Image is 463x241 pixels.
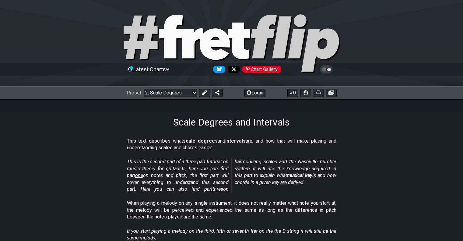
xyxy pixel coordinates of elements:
button: Login [244,89,265,97]
button: Share Preset [212,89,223,97]
strong: musical key [287,172,312,178]
h1: Scale Degrees and Intervals [173,116,290,128]
div: Chart Gallery [242,66,281,73]
a: #fretflip at Pinterest [240,66,281,73]
button: Toggle Dexterity for all fretkits [300,89,311,97]
span: Preset [127,90,141,96]
span: Latest Charts [133,66,166,73]
strong: intervals [225,138,246,144]
span: one [135,172,143,178]
strong: scale degrees [183,138,218,144]
em: This is the second part of a three part tutorial on music theory for guitarists, here you can fin... [127,159,336,192]
button: 0 [287,89,298,97]
button: Create image [326,89,337,97]
button: Print [313,89,324,97]
a: Follow #fretflip at Bluesky [211,66,225,73]
p: This text describes what and are, and how that will make playing and understanding scales and cho... [127,138,336,151]
span: Toggle light / dark theme [323,67,330,72]
button: Edit Preset [199,89,210,97]
a: Follow #fretflip at X [225,66,240,73]
span: three [212,186,223,192]
em: If you start playing a melody on the third, fifth or seventh fret on the the D string it will sti... [127,228,336,241]
select: Preset [144,89,197,97]
p: When playing a melody on any single instrument, it does not really matter what note you start at,... [127,200,336,220]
